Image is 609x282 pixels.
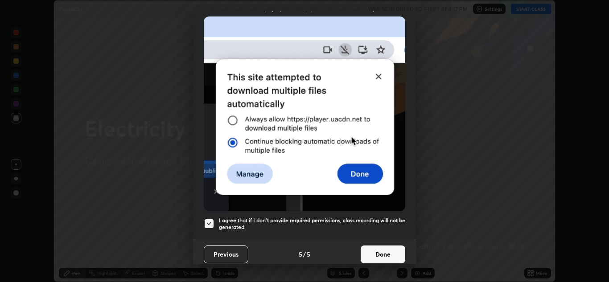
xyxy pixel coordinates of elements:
h5: I agree that if I don't provide required permissions, class recording will not be generated [219,217,405,231]
h4: 5 [307,249,310,259]
button: Previous [204,245,248,263]
button: Done [361,245,405,263]
h4: 5 [299,249,302,259]
img: downloads-permission-blocked.gif [204,16,405,211]
h4: / [303,249,306,259]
